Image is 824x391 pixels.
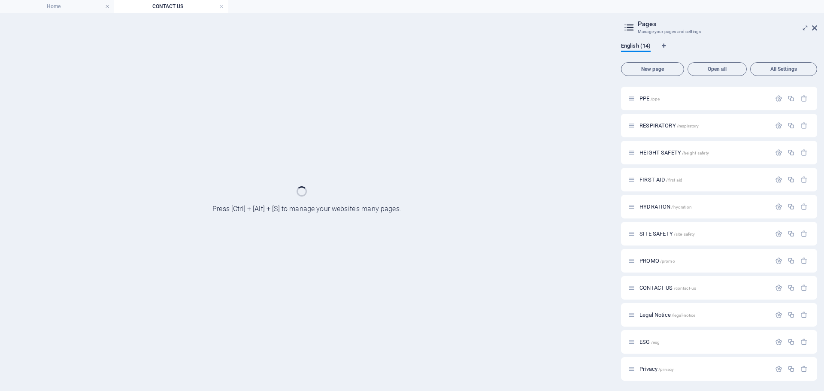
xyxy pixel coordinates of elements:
h2: Pages [638,20,817,28]
span: /site-safety [674,232,695,236]
div: Remove [800,311,808,318]
span: /ppe [651,97,660,101]
span: Click to open page [639,312,695,318]
div: Language Tabs [621,42,817,59]
span: /legal-notice [672,313,696,318]
div: Legal Notice/legal-notice [637,312,771,318]
div: Remove [800,149,808,156]
h4: CONTACT US [114,2,228,11]
span: /contact-us [674,286,697,291]
span: Click to open page [639,339,660,345]
div: Duplicate [788,311,795,318]
span: /privacy [658,367,674,372]
div: RESPIRATORY/respiratory [637,123,771,128]
span: PROMO [639,258,675,264]
div: PROMO/promo [637,258,771,264]
div: Duplicate [788,149,795,156]
span: New page [625,67,680,72]
div: Duplicate [788,338,795,346]
span: All Settings [754,67,813,72]
span: English (14) [621,41,651,53]
div: Duplicate [788,284,795,291]
span: Click to open page [639,176,682,183]
div: Remove [800,95,808,102]
div: Settings [775,230,782,237]
span: /promo [660,259,675,264]
div: Remove [800,122,808,129]
span: /hydration [671,205,691,209]
div: PPE/ppe [637,96,771,101]
span: Click to open page [639,122,699,129]
span: Click to open page [639,149,709,156]
div: Settings [775,311,782,318]
div: Settings [775,203,782,210]
div: Remove [800,203,808,210]
div: Settings [775,122,782,129]
h3: Manage your pages and settings [638,28,800,36]
div: Duplicate [788,122,795,129]
div: Remove [800,257,808,264]
div: Duplicate [788,203,795,210]
span: Click to open page [639,95,660,102]
button: All Settings [750,62,817,76]
div: Settings [775,365,782,373]
div: HYDRATION/hydration [637,204,771,209]
div: Privacy/privacy [637,366,771,372]
div: ESG/esg [637,339,771,345]
span: HYDRATION [639,203,692,210]
button: Open all [688,62,747,76]
span: CONTACT US [639,285,696,291]
button: New page [621,62,684,76]
div: Duplicate [788,257,795,264]
span: /height-safety [682,151,709,155]
span: /esg [651,340,660,345]
div: Remove [800,176,808,183]
span: Click to open page [639,366,674,372]
span: SITE SAFETY [639,230,695,237]
div: Settings [775,176,782,183]
div: Settings [775,257,782,264]
div: Remove [800,365,808,373]
div: Duplicate [788,176,795,183]
div: Remove [800,338,808,346]
span: Open all [691,67,743,72]
div: Settings [775,149,782,156]
div: Settings [775,95,782,102]
div: Duplicate [788,95,795,102]
span: /first-aid [666,178,682,182]
div: Duplicate [788,365,795,373]
div: SITE SAFETY/site-safety [637,231,771,236]
div: Duplicate [788,230,795,237]
div: HEIGHT SAFETY/height-safety [637,150,771,155]
div: Settings [775,338,782,346]
div: FIRST AID/first-aid [637,177,771,182]
div: CONTACT US/contact-us [637,285,771,291]
div: Remove [800,230,808,237]
span: /respiratory [677,124,699,128]
div: Settings [775,284,782,291]
div: Remove [800,284,808,291]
